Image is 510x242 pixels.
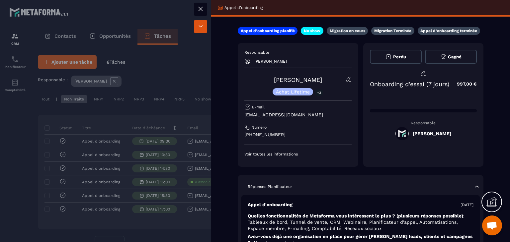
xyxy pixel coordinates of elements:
[450,78,477,91] p: 997,00 €
[244,151,352,157] p: Voir toutes les informations
[241,28,295,33] p: Appel d’onboarding planifié
[482,215,502,235] div: Ouvrir le chat
[244,50,352,55] p: Responsable
[274,76,322,83] a: [PERSON_NAME]
[370,121,477,125] p: Responsable
[248,213,465,231] span: : Tableaux de bord, Tunnel de vente, CRM, Webinaire, Planificateur d'appel, Automatisations, Espa...
[370,81,449,88] p: Onboarding d'essai (7 jours)
[304,28,320,33] p: No show
[315,89,323,96] p: +3
[252,104,265,110] p: E-mail
[413,131,451,136] h5: [PERSON_NAME]
[420,28,477,33] p: Appel d’onboarding terminée
[448,54,462,59] span: Gagné
[244,112,352,118] p: [EMAIL_ADDRESS][DOMAIN_NAME]
[248,213,473,232] p: Quelles fonctionnalités de Metaforma vous intéressent le plus ? (plusieurs réponses possible)
[393,54,406,59] span: Perdu
[370,50,422,64] button: Perdu
[224,5,263,10] p: Appel d'onboarding
[276,90,310,94] p: Achat Lifetime
[244,132,352,138] p: [PHONE_NUMBER]
[248,184,292,189] p: Réponses Planificateur
[254,59,287,64] p: [PERSON_NAME]
[248,202,293,208] p: Appel d'onboarding
[425,50,477,64] button: Gagné
[374,28,411,33] p: Migration Terminée
[330,28,365,33] p: Migration en cours
[251,125,267,130] p: Numéro
[461,202,473,208] p: [DATE]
